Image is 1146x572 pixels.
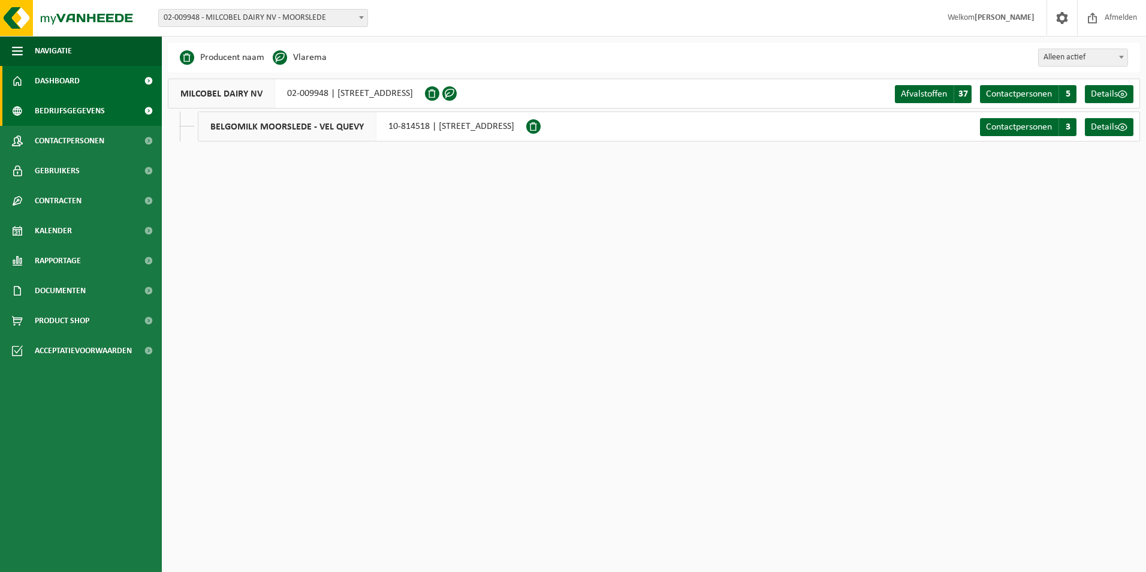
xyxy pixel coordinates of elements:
span: Documenten [35,276,86,306]
a: Details [1085,85,1133,103]
span: Acceptatievoorwaarden [35,336,132,366]
div: 10-814518 | [STREET_ADDRESS] [198,112,526,142]
strong: [PERSON_NAME] [975,13,1035,22]
span: Alleen actief [1039,49,1127,66]
span: 02-009948 - MILCOBEL DAIRY NV - MOORSLEDE [158,9,368,27]
li: Vlarema [273,49,327,67]
span: Product Shop [35,306,89,336]
span: 02-009948 - MILCOBEL DAIRY NV - MOORSLEDE [159,10,367,26]
span: Navigatie [35,36,72,66]
span: 5 [1058,85,1076,103]
span: Rapportage [35,246,81,276]
div: 02-009948 | [STREET_ADDRESS] [168,79,425,109]
span: 37 [954,85,972,103]
li: Producent naam [180,49,264,67]
a: Details [1085,118,1133,136]
span: Contracten [35,186,82,216]
a: Afvalstoffen 37 [895,85,972,103]
span: Dashboard [35,66,80,96]
span: Alleen actief [1038,49,1128,67]
span: 3 [1058,118,1076,136]
span: BELGOMILK MOORSLEDE - VEL QUEVY [198,112,376,141]
span: Gebruikers [35,156,80,186]
span: Contactpersonen [986,122,1052,132]
span: Afvalstoffen [901,89,947,99]
span: Kalender [35,216,72,246]
span: Bedrijfsgegevens [35,96,105,126]
a: Contactpersonen 3 [980,118,1076,136]
span: Contactpersonen [35,126,104,156]
span: MILCOBEL DAIRY NV [168,79,275,108]
span: Details [1091,122,1118,132]
a: Contactpersonen 5 [980,85,1076,103]
span: Details [1091,89,1118,99]
span: Contactpersonen [986,89,1052,99]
